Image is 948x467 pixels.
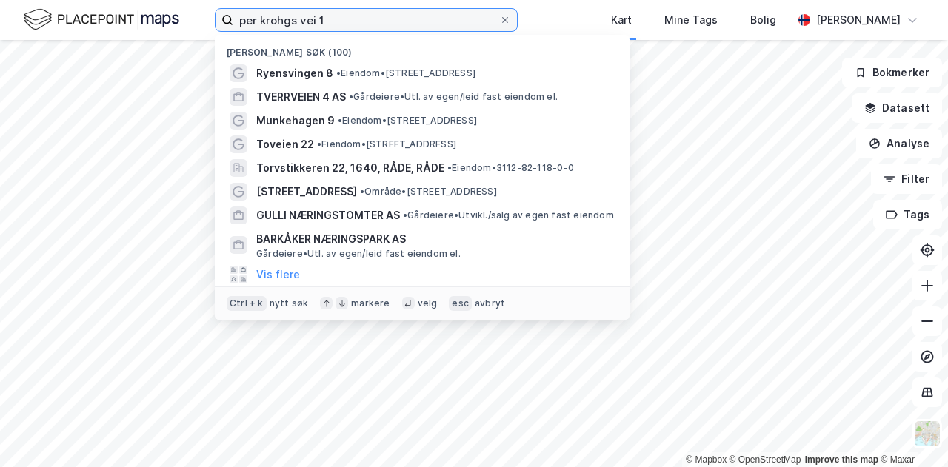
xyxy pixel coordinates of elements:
[403,209,407,221] span: •
[816,11,901,29] div: [PERSON_NAME]
[360,186,497,198] span: Område • [STREET_ADDRESS]
[418,298,438,309] div: velg
[256,266,300,283] button: Vis flere
[664,11,718,29] div: Mine Tags
[447,162,574,174] span: Eiendom • 3112-82-118-0-0
[336,67,341,78] span: •
[475,298,505,309] div: avbryt
[750,11,776,29] div: Bolig
[256,112,335,130] span: Munkehagen 9
[256,88,346,106] span: TVERRVEIEN 4 AS
[256,135,314,153] span: Toveien 22
[227,296,267,311] div: Ctrl + k
[256,230,612,248] span: BARKÅKER NÆRINGSPARK AS
[856,129,942,158] button: Analyse
[852,93,942,123] button: Datasett
[360,186,364,197] span: •
[24,7,179,33] img: logo.f888ab2527a4732fd821a326f86c7f29.svg
[256,183,357,201] span: [STREET_ADDRESS]
[730,454,801,465] a: OpenStreetMap
[447,162,452,173] span: •
[871,164,942,194] button: Filter
[349,91,558,103] span: Gårdeiere • Utl. av egen/leid fast eiendom el.
[233,9,499,31] input: Søk på adresse, matrikkel, gårdeiere, leietakere eller personer
[256,248,461,260] span: Gårdeiere • Utl. av egen/leid fast eiendom el.
[317,138,456,150] span: Eiendom • [STREET_ADDRESS]
[270,298,309,309] div: nytt søk
[215,35,630,61] div: [PERSON_NAME] søk (100)
[449,296,472,311] div: esc
[256,159,444,177] span: Torvstikkeren 22, 1640, RÅDE, RÅDE
[336,67,475,79] span: Eiendom • [STREET_ADDRESS]
[842,58,942,87] button: Bokmerker
[256,206,400,224] span: GULLI NÆRINGSTOMTER AS
[874,396,948,467] iframe: Chat Widget
[805,454,878,465] a: Improve this map
[686,454,727,465] a: Mapbox
[611,11,632,29] div: Kart
[403,209,614,221] span: Gårdeiere • Utvikl./salg av egen fast eiendom
[349,91,353,102] span: •
[873,200,942,229] button: Tags
[351,298,390,309] div: markere
[256,64,333,82] span: Ryensvingen 8
[338,115,477,127] span: Eiendom • [STREET_ADDRESS]
[338,115,342,126] span: •
[317,138,321,149] span: •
